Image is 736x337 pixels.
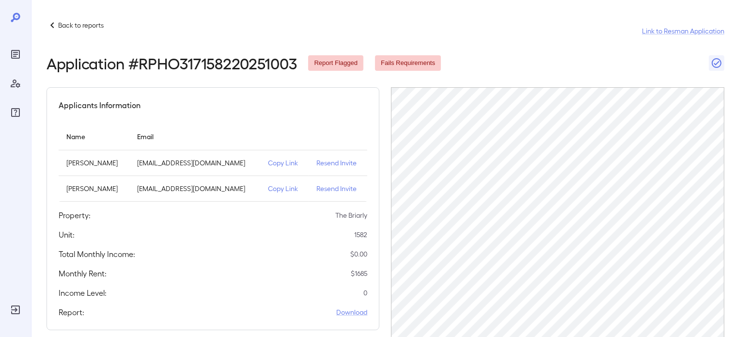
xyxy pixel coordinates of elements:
[59,209,91,221] h5: Property:
[8,76,23,91] div: Manage Users
[354,230,367,240] p: 1582
[642,26,724,36] a: Link to Resman Application
[8,302,23,318] div: Log Out
[59,287,107,299] h5: Income Level:
[350,249,367,259] p: $ 0.00
[268,184,301,193] p: Copy Link
[58,20,104,30] p: Back to reports
[316,184,360,193] p: Resend Invite
[137,184,252,193] p: [EMAIL_ADDRESS][DOMAIN_NAME]
[8,105,23,120] div: FAQ
[375,59,441,68] span: Fails Requirements
[8,47,23,62] div: Reports
[66,184,122,193] p: [PERSON_NAME]
[336,307,367,317] a: Download
[59,229,75,241] h5: Unit:
[59,123,129,150] th: Name
[59,268,107,279] h5: Monthly Rent:
[137,158,252,168] p: [EMAIL_ADDRESS][DOMAIN_NAME]
[59,99,141,111] h5: Applicants Information
[335,210,367,220] p: The Briarly
[268,158,301,168] p: Copy Link
[709,55,724,71] button: Close Report
[66,158,122,168] p: [PERSON_NAME]
[129,123,260,150] th: Email
[316,158,360,168] p: Resend Invite
[59,123,367,202] table: simple table
[308,59,363,68] span: Report Flagged
[363,288,367,298] p: 0
[351,269,367,278] p: $ 1685
[47,54,297,72] h2: Application # RPHO317158220251003
[59,306,84,318] h5: Report:
[59,248,135,260] h5: Total Monthly Income:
